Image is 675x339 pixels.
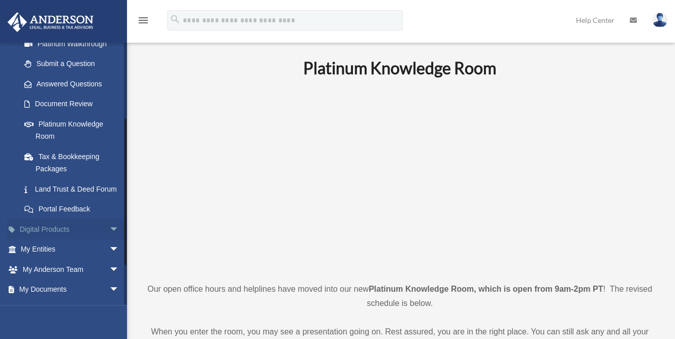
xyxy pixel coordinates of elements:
img: Anderson Advisors Platinum Portal [5,12,97,32]
span: arrow_drop_down [109,280,130,300]
a: Portal Feedback [14,199,135,220]
b: Platinum Knowledge Room [303,58,496,78]
span: arrow_drop_down [109,299,130,320]
p: Our open office hours and helplines have moved into our new ! The revised schedule is below. [145,282,655,311]
a: Submit a Question [14,54,135,74]
a: My Documentsarrow_drop_down [7,280,135,300]
a: Tax & Bookkeeping Packages [14,146,135,179]
a: Answered Questions [14,74,135,94]
span: arrow_drop_down [109,239,130,260]
i: menu [137,14,149,26]
a: Platinum Walkthrough [14,34,135,54]
a: My Anderson Teamarrow_drop_down [7,259,135,280]
a: Document Review [14,94,135,114]
iframe: 231110_Toby_KnowledgeRoom [247,91,552,263]
a: Digital Productsarrow_drop_down [7,219,135,239]
i: search [170,14,181,25]
img: User Pic [652,13,667,27]
a: Online Learningarrow_drop_down [7,299,135,320]
span: arrow_drop_down [109,259,130,280]
a: My Entitiesarrow_drop_down [7,239,135,260]
a: Platinum Knowledge Room [14,114,130,146]
a: Land Trust & Deed Forum [14,179,135,199]
strong: Platinum Knowledge Room, which is open from 9am-2pm PT [369,285,603,293]
a: menu [137,18,149,26]
span: arrow_drop_down [109,219,130,240]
